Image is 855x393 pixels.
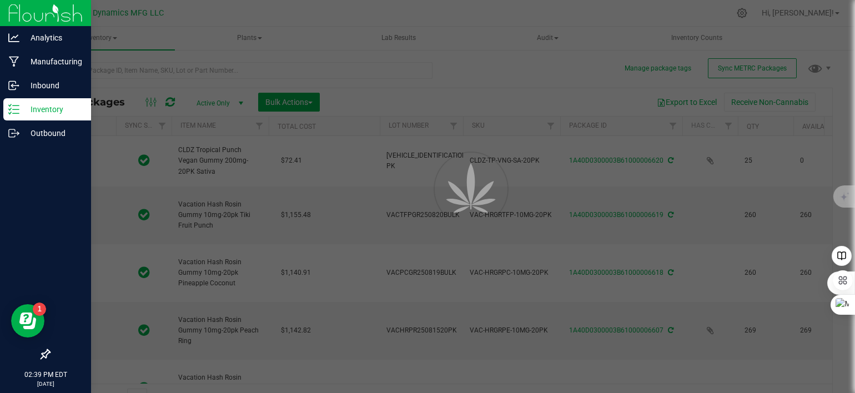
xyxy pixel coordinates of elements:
[8,56,19,67] inline-svg: Manufacturing
[5,380,86,388] p: [DATE]
[33,303,46,316] iframe: Resource center unread badge
[19,103,86,116] p: Inventory
[19,127,86,140] p: Outbound
[8,128,19,139] inline-svg: Outbound
[11,304,44,337] iframe: Resource center
[5,370,86,380] p: 02:39 PM EDT
[8,32,19,43] inline-svg: Analytics
[8,80,19,91] inline-svg: Inbound
[19,31,86,44] p: Analytics
[19,55,86,68] p: Manufacturing
[19,79,86,92] p: Inbound
[8,104,19,115] inline-svg: Inventory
